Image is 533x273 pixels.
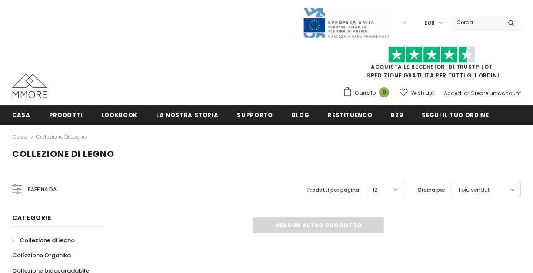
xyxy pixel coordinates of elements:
span: Segui il tuo ordine [422,111,489,119]
span: EUR [424,19,435,27]
a: Wish List [400,85,434,100]
span: Raffina da [28,185,57,194]
span: 12 [373,186,377,194]
label: Prodotti per pagina [307,186,359,194]
span: Collezione Organika [12,251,71,260]
a: Restituendo [328,105,372,124]
span: La nostra storia [156,111,218,119]
a: Lookbook [101,105,137,124]
span: Collezione di legno [12,148,114,160]
a: Prodotti [49,105,83,124]
img: Casi MMORE [12,74,47,98]
span: Restituendo [328,111,372,119]
a: B2B [391,105,403,124]
span: Casa [12,111,30,119]
a: Collezione di legno [12,233,75,248]
a: Casa [12,132,27,142]
span: I più venduti [459,186,491,194]
a: Segui il tuo ordine [422,105,489,124]
span: supporto [237,111,273,119]
span: SPEDIZIONE GRATUITA PER TUTTI GLI ORDINI [343,50,521,79]
span: or [464,90,469,97]
label: Ordina per [417,186,445,194]
span: Wish List [411,89,434,97]
span: Prodotti [49,111,83,119]
span: 0 [379,87,389,97]
span: Carrello [355,89,376,97]
a: Collezione di legno [36,133,87,140]
input: Search Site [451,16,501,29]
img: Fidati di Pilot Stars [388,46,475,63]
a: Carrello 0 [343,87,393,100]
a: Collezione Organika [12,248,71,263]
a: La nostra storia [156,105,218,124]
img: Javni Razpis [303,7,390,39]
span: Collezione di legno [20,236,75,244]
a: Casa [12,105,30,124]
a: supporto [237,105,273,124]
a: Acquista le recensioni di TrustPilot [371,63,493,70]
a: Accedi [444,90,463,97]
a: Javni Razpis [303,19,390,26]
span: Lookbook [101,111,137,119]
span: Categorie [12,213,51,222]
span: Blog [292,111,310,119]
a: Creare un account [470,90,521,97]
span: B2B [391,111,403,119]
a: Blog [292,105,310,124]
